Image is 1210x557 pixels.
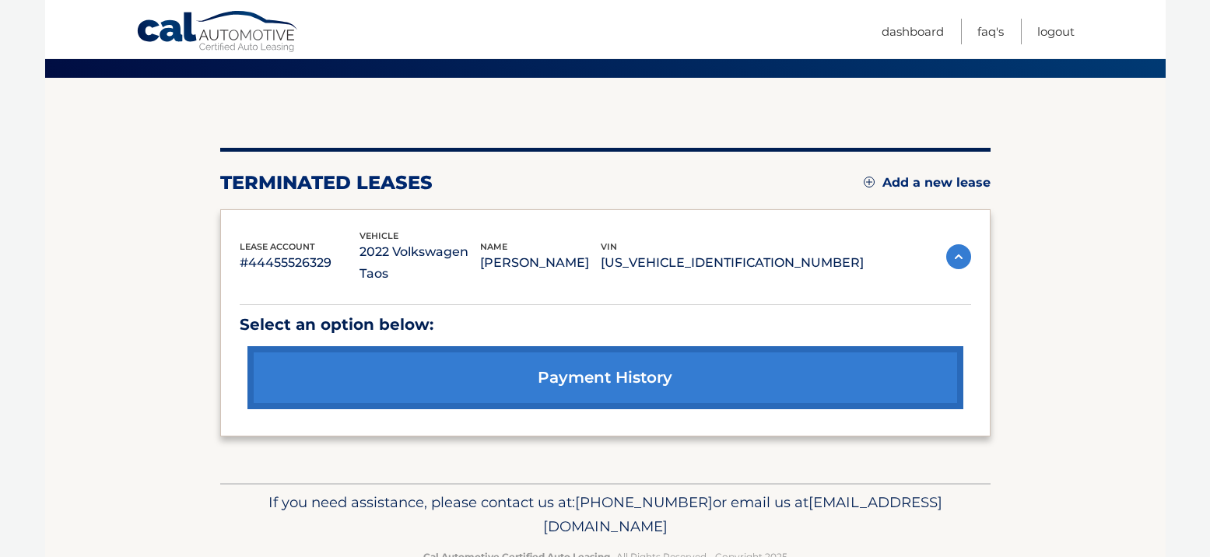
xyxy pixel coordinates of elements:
p: #44455526329 [240,252,360,274]
p: [PERSON_NAME] [480,252,601,274]
a: Logout [1037,19,1075,44]
h2: terminated leases [220,171,433,194]
img: accordion-active.svg [946,244,971,269]
p: [US_VEHICLE_IDENTIFICATION_NUMBER] [601,252,864,274]
span: [PHONE_NUMBER] [575,493,713,511]
span: lease account [240,241,315,252]
span: vin [601,241,617,252]
span: vehicle [359,230,398,241]
a: payment history [247,346,963,409]
a: FAQ's [977,19,1004,44]
a: Dashboard [882,19,944,44]
p: Select an option below: [240,311,971,338]
img: add.svg [864,177,875,187]
a: Add a new lease [864,175,991,191]
span: name [480,241,507,252]
a: Cal Automotive [136,10,300,55]
p: 2022 Volkswagen Taos [359,241,480,285]
p: If you need assistance, please contact us at: or email us at [230,490,980,540]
